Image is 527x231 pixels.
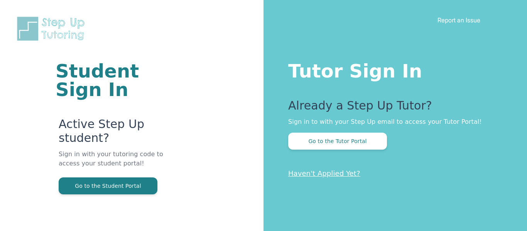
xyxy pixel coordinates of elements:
[59,150,171,177] p: Sign in with your tutoring code to access your student portal!
[288,59,496,80] h1: Tutor Sign In
[288,133,387,150] button: Go to the Tutor Portal
[288,137,387,145] a: Go to the Tutor Portal
[59,117,171,150] p: Active Step Up student?
[288,99,496,117] p: Already a Step Up Tutor?
[437,16,480,24] a: Report an Issue
[59,177,157,194] button: Go to the Student Portal
[15,15,90,42] img: Step Up Tutoring horizontal logo
[288,169,360,177] a: Haven't Applied Yet?
[59,182,157,189] a: Go to the Student Portal
[56,62,171,99] h1: Student Sign In
[288,117,496,126] p: Sign in to with your Step Up email to access your Tutor Portal!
